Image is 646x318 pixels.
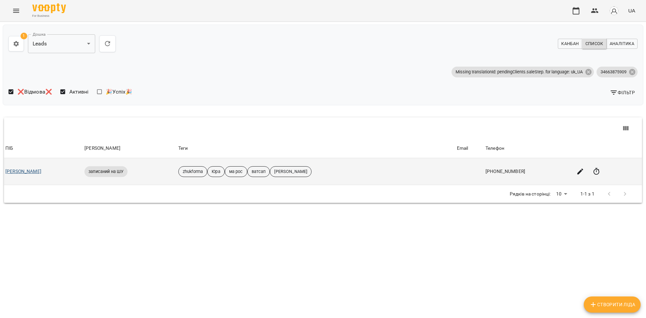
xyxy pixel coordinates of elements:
span: zhukforma [179,169,207,175]
span: Фільтр [610,89,635,97]
button: Список [582,39,607,49]
div: Email [457,144,483,152]
span: ватсап [248,169,270,175]
span: Аналітика [610,40,634,47]
img: Voopty Logo [32,3,66,13]
button: Фільтр [607,86,638,99]
span: Канбан [561,40,579,47]
div: ПІБ [5,144,82,152]
button: View Columns [618,120,634,137]
span: Активні [69,88,89,96]
span: For Business [32,14,66,18]
span: 34663875909 [597,69,631,75]
button: UA [625,4,638,17]
span: 1 [21,33,27,39]
span: 🎉Успіх🎉 [106,88,132,96]
div: 34663875909 [597,67,638,77]
img: avatar_s.png [609,6,619,15]
div: Missing translationId: pendingClients.saleStep. for language: uk_UA [452,67,594,77]
div: 10 [553,189,570,199]
div: Leads [28,34,95,53]
div: записаний на ШУ [84,166,128,177]
div: Table Toolbar [4,117,642,139]
span: Юра [208,169,224,175]
span: Список [585,40,603,47]
button: Menu [8,3,24,19]
span: ❌Відмова❌ [17,88,52,96]
a: [PERSON_NAME] [5,169,41,174]
button: Аналітика [606,39,638,49]
div: Теги [178,144,454,152]
span: [PERSON_NAME] [270,169,311,175]
p: Рядків на сторінці: [510,191,551,198]
div: [PERSON_NAME] [84,144,176,152]
span: записаний на ШУ [84,169,128,175]
span: ма рос [225,169,247,175]
td: [PHONE_NUMBER] [484,158,571,185]
span: Missing translationId: pendingClients.saleStep. for language: uk_UA [452,69,587,75]
button: Канбан [558,39,582,49]
span: UA [628,7,635,14]
div: Телефон [486,144,570,152]
p: 1-1 з 1 [580,191,595,198]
